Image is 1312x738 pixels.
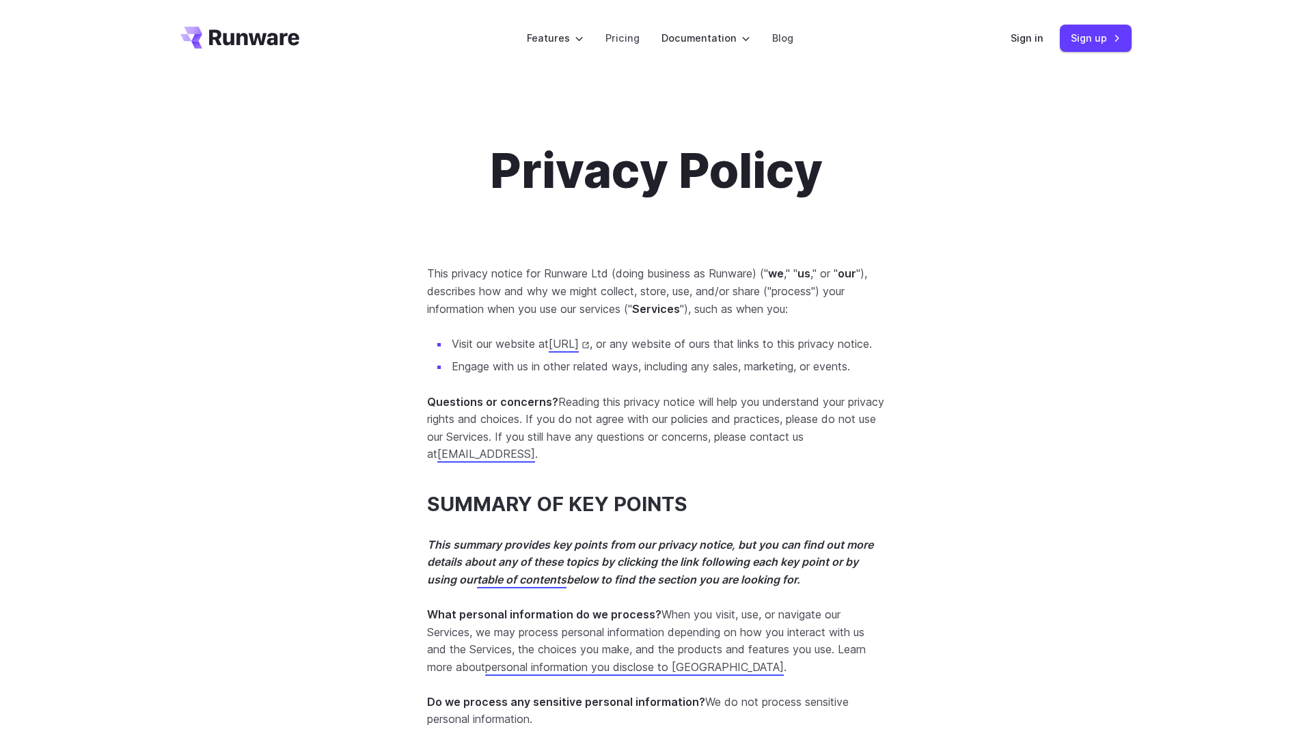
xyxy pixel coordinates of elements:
[427,493,687,517] a: SUMMARY OF KEY POINTS
[449,336,885,353] li: Visit our website at , or any website of ours that links to this privacy notice.
[437,447,535,461] a: [EMAIL_ADDRESS]
[427,265,885,318] p: This privacy notice for Runware Ltd (doing business as Runware) (" ," " ," or " "), describes how...
[772,30,793,46] a: Blog
[427,694,885,728] p: We do not process sensitive personal information.
[427,695,705,709] strong: Do we process any sensitive personal information?
[427,394,885,463] p: Reading this privacy notice will help you understand your privacy rights and choices. If you do n...
[427,538,873,586] strong: This summary provides key points from our privacy notice, but you can find out more details about...
[1060,25,1132,51] a: Sign up
[1011,30,1043,46] a: Sign in
[485,660,784,674] a: personal information you disclose to [GEOGRAPHIC_DATA]
[768,266,784,280] strong: we
[661,30,750,46] label: Documentation
[427,142,885,200] h1: Privacy Policy
[632,302,680,316] strong: Services
[477,573,566,586] a: table of contents
[797,266,810,280] strong: us
[427,607,661,621] strong: What personal information do we process?
[427,395,558,409] strong: Questions or concerns?
[427,606,885,676] p: When you visit, use, or navigate our Services, we may process personal information depending on h...
[838,266,856,280] strong: our
[449,358,885,376] li: Engage with us in other related ways, including any sales, marketing, or events.
[527,30,584,46] label: Features
[180,27,299,49] a: Go to /
[605,30,640,46] a: Pricing
[549,337,590,351] a: [URL]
